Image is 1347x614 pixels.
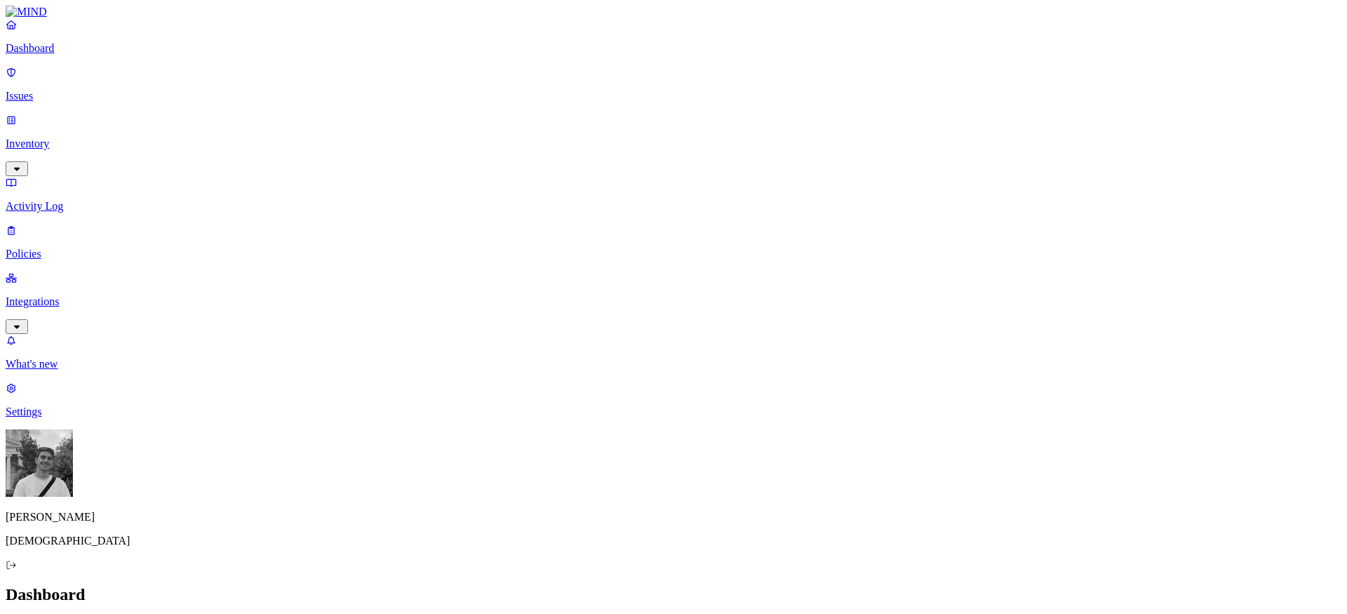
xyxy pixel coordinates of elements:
a: Settings [6,382,1341,418]
a: MIND [6,6,1341,18]
a: Issues [6,66,1341,102]
p: Policies [6,248,1341,260]
p: Dashboard [6,42,1341,55]
p: [PERSON_NAME] [6,511,1341,523]
p: Integrations [6,295,1341,308]
h2: Dashboard [6,585,1341,604]
p: What's new [6,358,1341,371]
p: Inventory [6,138,1341,150]
a: Inventory [6,114,1341,174]
a: Integrations [6,272,1341,332]
a: What's new [6,334,1341,371]
a: Policies [6,224,1341,260]
p: Settings [6,406,1341,418]
img: Ignacio Rodriguez Paez [6,429,73,497]
p: [DEMOGRAPHIC_DATA] [6,535,1341,547]
a: Dashboard [6,18,1341,55]
p: Issues [6,90,1341,102]
img: MIND [6,6,47,18]
a: Activity Log [6,176,1341,213]
p: Activity Log [6,200,1341,213]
